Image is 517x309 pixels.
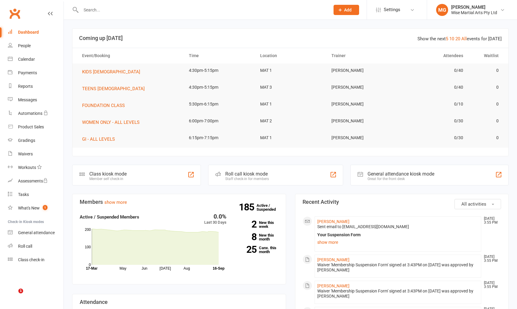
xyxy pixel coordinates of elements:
[18,179,48,183] div: Assessments
[397,114,469,128] td: 0/30
[469,97,504,111] td: 0
[317,232,479,237] div: Your Suspension Form
[8,226,63,240] a: General attendance kiosk mode
[43,205,48,210] span: 1
[239,203,257,212] strong: 185
[8,253,63,267] a: Class kiosk mode
[326,131,397,145] td: [PERSON_NAME]
[326,80,397,94] td: [PERSON_NAME]
[225,171,269,177] div: Roll call kiosk mode
[317,283,349,288] a: [PERSON_NAME]
[317,262,479,273] div: Waiver 'Membership Suspension Form' signed at 3:43PM on [DATE] was approved by [PERSON_NAME]
[18,230,55,235] div: General attendance
[183,63,255,78] td: 4:30pm-5:15pm
[18,289,23,293] span: 1
[82,103,125,108] span: FOUNDATION CLASS
[18,165,36,170] div: Workouts
[80,199,279,205] h3: Members
[255,80,326,94] td: MAT 3
[481,217,501,225] time: [DATE] 3:55 PM
[397,48,469,63] th: Attendees
[8,134,63,147] a: Gradings
[82,86,145,91] span: TEENS [DEMOGRAPHIC_DATA]
[8,39,63,53] a: People
[326,114,397,128] td: [PERSON_NAME]
[417,35,502,42] div: Show the next events for [DATE]
[6,289,20,303] iframe: Intercom live chat
[255,48,326,63] th: Location
[18,138,35,143] div: Gradings
[235,245,257,254] strong: 25
[469,63,504,78] td: 0
[18,111,42,116] div: Automations
[469,131,504,145] td: 0
[18,84,33,89] div: Reports
[79,6,326,14] input: Search...
[397,97,469,111] td: 0/10
[18,151,33,156] div: Waivers
[334,5,359,15] button: Add
[104,200,127,205] a: show more
[8,66,63,80] a: Payments
[461,36,467,41] a: All
[82,68,144,75] button: KIDS [DEMOGRAPHIC_DATA]
[326,63,397,78] td: [PERSON_NAME]
[436,4,448,16] div: MG
[326,48,397,63] th: Trainer
[18,192,29,197] div: Tasks
[18,257,45,262] div: Class check-in
[18,244,32,249] div: Roll call
[89,177,127,181] div: Member self check-in
[397,80,469,94] td: 0/40
[80,299,279,305] h3: Attendance
[255,131,326,145] td: MAT 1
[8,120,63,134] a: Product Sales
[18,206,40,210] div: What's New
[317,257,349,262] a: [PERSON_NAME]
[368,171,434,177] div: General attendance kiosk mode
[18,57,35,62] div: Calendar
[235,246,279,254] a: 25Canx. this month
[255,63,326,78] td: MAT 1
[368,177,434,181] div: Great for the front desk
[18,43,31,48] div: People
[255,97,326,111] td: MAT 1
[225,177,269,181] div: Staff check-in for members
[8,174,63,188] a: Assessments
[469,48,504,63] th: Waitlist
[461,201,486,207] span: All activities
[82,120,140,125] span: WOMEN ONLY - ALL LEVELS
[303,199,501,205] h3: Recent Activity
[82,69,140,75] span: KIDS [DEMOGRAPHIC_DATA]
[82,119,144,126] button: WOMEN ONLY - ALL LEVELS
[451,5,497,10] div: [PERSON_NAME]
[397,63,469,78] td: 0/40
[82,85,149,92] button: TEENS [DEMOGRAPHIC_DATA]
[8,53,63,66] a: Calendar
[183,131,255,145] td: 6:15pm-7:15pm
[18,124,44,129] div: Product Sales
[326,97,397,111] td: [PERSON_NAME]
[183,97,255,111] td: 5:30pm-6:15pm
[183,80,255,94] td: 4:30pm-5:15pm
[8,188,63,201] a: Tasks
[481,281,501,289] time: [DATE] 3:55 PM
[255,114,326,128] td: MAT 2
[79,35,502,41] h3: Coming up [DATE]
[469,114,504,128] td: 0
[8,161,63,174] a: Workouts
[8,147,63,161] a: Waivers
[82,136,119,143] button: GI - ALL LEVELS
[446,36,448,41] a: 5
[80,214,139,220] strong: Active / Suspended Members
[204,213,226,226] div: Last 30 Days
[455,36,460,41] a: 20
[317,289,479,299] div: Waiver 'Membership Suspension Form' signed at 3:43PM on [DATE] was approved by [PERSON_NAME]
[235,221,279,228] a: 2New this week
[451,10,497,15] div: Wise Martial Arts Pty Ltd
[235,233,279,241] a: 8New this month
[8,26,63,39] a: Dashboard
[183,114,255,128] td: 6:00pm-7:00pm
[449,36,454,41] a: 10
[183,48,255,63] th: Time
